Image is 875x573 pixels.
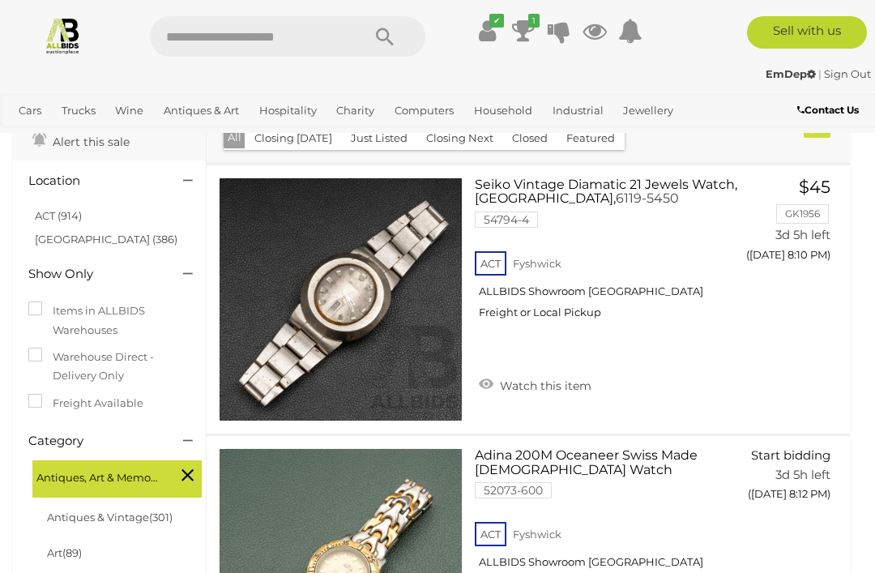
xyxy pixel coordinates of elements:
[502,126,557,151] button: Closed
[797,104,859,116] b: Contact Us
[546,97,610,124] a: Industrial
[47,546,82,559] a: Art(89)
[557,126,625,151] button: Featured
[224,126,245,149] button: All
[496,378,591,393] span: Watch this item
[28,301,190,340] label: Items in ALLBIDS Warehouses
[12,97,48,124] a: Cars
[35,209,82,222] a: ACT (914)
[511,16,536,45] a: 1
[28,174,159,188] h4: Location
[766,67,816,80] strong: EmDep
[62,546,82,559] span: (89)
[388,97,460,124] a: Computers
[116,124,244,151] a: [GEOGRAPHIC_DATA]
[799,177,830,197] span: $45
[528,14,540,28] i: 1
[63,124,109,151] a: Sports
[330,97,381,124] a: Charity
[487,177,731,331] a: Seiko Vintage Diamatic 21 Jewels Watch, [GEOGRAPHIC_DATA],6119-5450 54794-4 ACT Fyshwick ALLBIDS ...
[28,348,190,386] label: Warehouse Direct - Delivery Only
[467,97,539,124] a: Household
[28,434,159,448] h4: Category
[756,448,834,510] a: Start bidding 3d 5h left ([DATE] 8:12 PM)
[341,126,417,151] button: Just Listed
[157,97,245,124] a: Antiques & Art
[751,447,830,463] span: Start bidding
[28,267,159,281] h4: Show Only
[344,16,425,57] button: Search
[47,511,173,524] a: Antiques & Vintage(301)
[35,233,177,246] a: [GEOGRAPHIC_DATA] (386)
[797,101,863,119] a: Contact Us
[476,16,500,45] a: ✔
[245,126,342,151] button: Closing [DATE]
[475,372,595,396] a: Watch this item
[824,67,871,80] a: Sign Out
[28,128,134,152] a: Alert this sale
[489,14,504,28] i: ✔
[44,16,82,54] img: Allbids.com.au
[617,97,680,124] a: Jewellery
[747,16,868,49] a: Sell with us
[12,124,56,151] a: Office
[49,135,130,149] span: Alert this sale
[36,464,158,487] span: Antiques, Art & Memorabilia
[756,177,834,271] a: $45 GK1956 3d 5h left ([DATE] 8:10 PM)
[109,97,150,124] a: Wine
[28,394,143,413] label: Freight Available
[766,67,818,80] a: EmDep
[55,97,102,124] a: Trucks
[416,126,503,151] button: Closing Next
[253,97,323,124] a: Hospitality
[818,67,822,80] span: |
[149,511,173,524] span: (301)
